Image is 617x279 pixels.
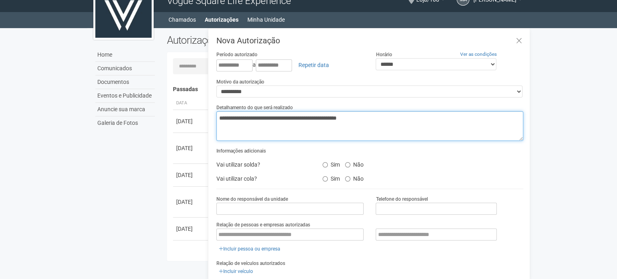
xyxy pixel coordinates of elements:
[216,260,285,267] label: Relação de veículos autorizados
[173,97,209,110] th: Data
[216,51,257,58] label: Período autorizado
[173,86,518,92] h4: Passadas
[345,173,364,182] label: Não
[293,58,334,72] a: Repetir data
[216,244,283,253] a: Incluir pessoa ou empresa
[205,14,239,25] a: Autorizações
[95,89,155,103] a: Eventos e Publicidade
[376,196,428,203] label: Telefone do responsável
[247,14,285,25] a: Minha Unidade
[323,176,328,181] input: Sim
[167,34,339,46] h2: Autorizações
[323,159,340,168] label: Sim
[376,51,392,58] label: Horário
[216,147,266,155] label: Informações adicionais
[176,144,206,152] div: [DATE]
[95,62,155,75] a: Comunicados
[460,51,497,57] a: Ver as condições
[176,117,206,125] div: [DATE]
[216,37,523,45] h3: Nova Autorização
[216,104,293,111] label: Detalhamento do que será realizado
[95,116,155,130] a: Galeria de Fotos
[323,173,340,182] label: Sim
[169,14,196,25] a: Chamados
[176,171,206,179] div: [DATE]
[345,162,350,167] input: Não
[216,78,264,86] label: Motivo da autorização
[95,48,155,62] a: Home
[323,162,328,167] input: Sim
[210,173,317,185] div: Vai utilizar cola?
[210,159,317,171] div: Vai utilizar solda?
[216,58,364,72] div: a
[216,196,288,203] label: Nome do responsável da unidade
[345,159,364,168] label: Não
[95,75,155,89] a: Documentos
[95,103,155,116] a: Anuncie sua marca
[176,225,206,233] div: [DATE]
[176,198,206,206] div: [DATE]
[345,176,350,181] input: Não
[216,221,310,228] label: Relação de pessoas e empresas autorizadas
[216,267,255,276] a: Incluir veículo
